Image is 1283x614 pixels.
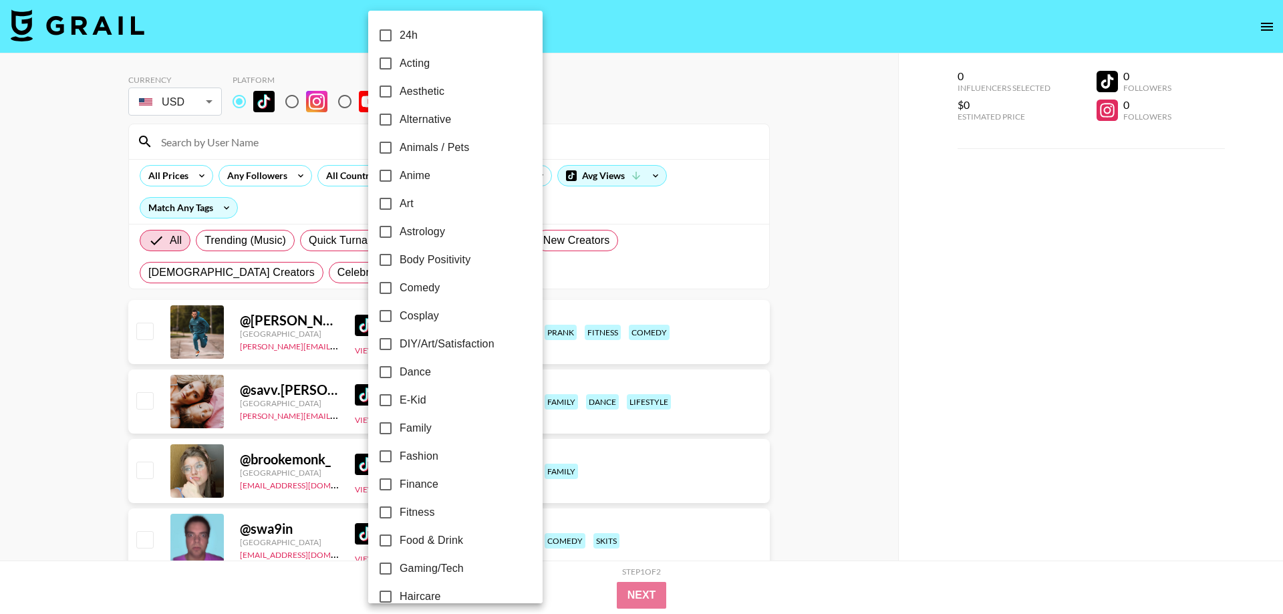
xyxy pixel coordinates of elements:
span: Haircare [400,589,441,605]
span: Animals / Pets [400,140,469,156]
span: E-Kid [400,392,426,408]
span: Fashion [400,448,438,464]
span: Food & Drink [400,532,463,549]
span: Anime [400,168,430,184]
span: Body Positivity [400,252,470,268]
span: Art [400,196,414,212]
span: Fitness [400,504,435,520]
span: Acting [400,55,430,71]
span: DIY/Art/Satisfaction [400,336,494,352]
span: 24h [400,27,418,43]
span: Family [400,420,432,436]
span: Alternative [400,112,451,128]
span: Dance [400,364,431,380]
span: Cosplay [400,308,439,324]
iframe: Drift Widget Chat Controller [1216,547,1267,598]
span: Finance [400,476,438,492]
span: Aesthetic [400,84,444,100]
span: Comedy [400,280,440,296]
span: Gaming/Tech [400,561,464,577]
span: Astrology [400,224,445,240]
